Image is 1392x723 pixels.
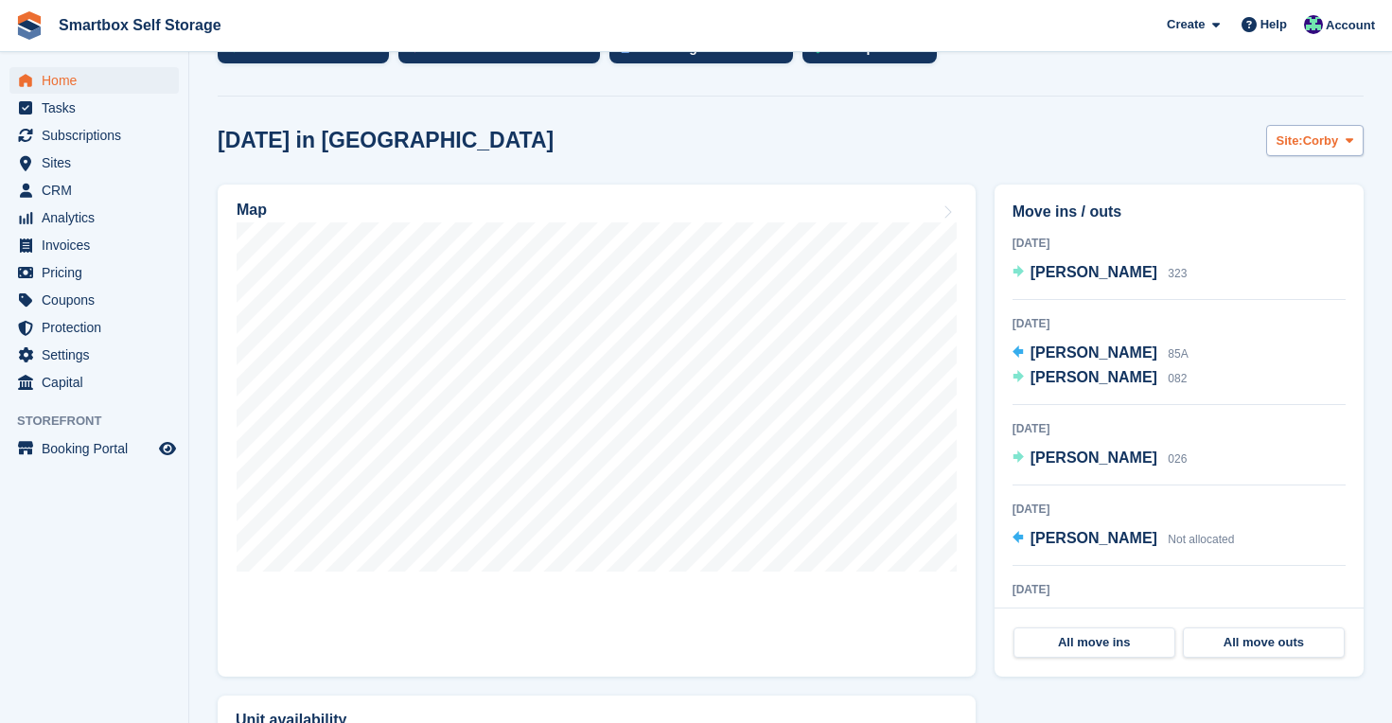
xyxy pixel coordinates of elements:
a: Smartbox Self Storage [51,9,229,41]
img: stora-icon-8386f47178a22dfd0bd8f6a31ec36ba5ce8667c1dd55bd0f319d3a0aa187defe.svg [15,11,44,40]
a: 6 move outs to deallocate [398,31,609,73]
span: Storefront [17,412,188,431]
span: [PERSON_NAME] [1031,264,1157,280]
span: CRM [42,177,155,203]
span: [PERSON_NAME] [1031,530,1157,546]
a: [PERSON_NAME] 85A [1013,342,1189,366]
span: 026 [1168,452,1187,466]
span: Analytics [42,204,155,231]
a: [PERSON_NAME] 026 [1013,447,1188,471]
span: Capital [42,369,155,396]
a: [PERSON_NAME] 082 [1013,366,1188,391]
a: menu [9,314,179,341]
span: Settings [42,342,155,368]
span: Not allocated [1168,533,1234,546]
span: [PERSON_NAME] [1031,344,1157,361]
a: menu [9,342,179,368]
img: Roger Canham [1304,15,1323,34]
a: menu [9,67,179,94]
span: Site: [1277,132,1303,150]
span: Booking Portal [42,435,155,462]
span: [PERSON_NAME] [1031,369,1157,385]
h2: Map [237,202,267,219]
a: menu [9,287,179,313]
button: Site: Corby [1266,125,1364,156]
span: Create [1167,15,1205,34]
a: Preview store [156,437,179,460]
span: Subscriptions [42,122,155,149]
a: menu [9,122,179,149]
a: 1 move in to allocate [218,31,398,73]
a: menu [9,150,179,176]
span: Coupons [42,287,155,313]
span: Invoices [42,232,155,258]
span: Account [1326,16,1375,35]
a: menu [9,369,179,396]
div: [DATE] [1013,501,1346,518]
span: Sites [42,150,155,176]
span: Protection [42,314,155,341]
span: Pricing [42,259,155,286]
div: [DATE] [1013,235,1346,252]
a: 25 unsigned contracts [609,31,803,73]
div: [DATE] [1013,581,1346,598]
a: menu [9,259,179,286]
div: [DATE] [1013,420,1346,437]
span: 082 [1168,372,1187,385]
span: 323 [1168,267,1187,280]
a: All move outs [1183,627,1345,658]
span: Corby [1303,132,1339,150]
span: 85A [1168,347,1188,361]
a: [PERSON_NAME] Not allocated [1013,527,1235,552]
a: menu [9,204,179,231]
a: All move ins [1013,627,1175,658]
a: Map [218,185,976,677]
span: Help [1260,15,1287,34]
a: menu [9,95,179,121]
span: Tasks [42,95,155,121]
span: [PERSON_NAME] [1031,450,1157,466]
span: Home [42,67,155,94]
a: 25 open deals [802,31,946,73]
a: menu [9,232,179,258]
h2: [DATE] in [GEOGRAPHIC_DATA] [218,128,554,153]
div: [DATE] [1013,315,1346,332]
a: menu [9,177,179,203]
a: [PERSON_NAME] 323 [1013,261,1188,286]
a: menu [9,435,179,462]
h2: Move ins / outs [1013,201,1346,223]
